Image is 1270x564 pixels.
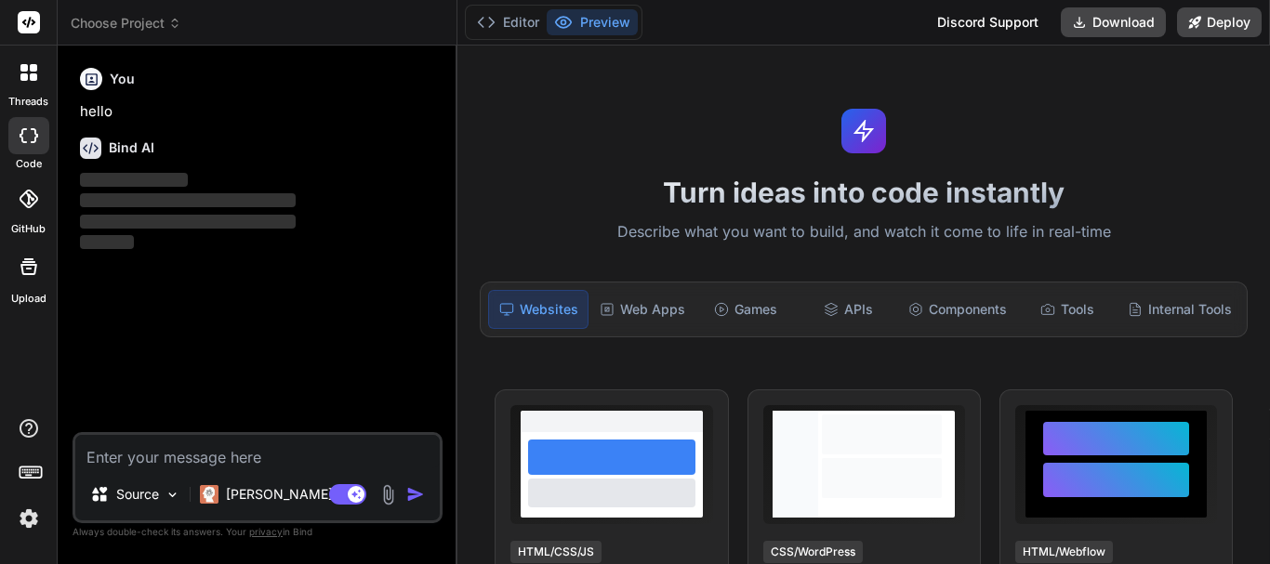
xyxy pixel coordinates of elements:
div: Games [696,290,795,329]
img: icon [406,485,425,504]
span: ‌ [80,193,296,207]
p: hello [80,101,439,123]
button: Download [1061,7,1166,37]
div: Web Apps [592,290,693,329]
span: Choose Project [71,14,181,33]
img: Pick Models [165,487,180,503]
button: Editor [470,9,547,35]
div: Components [901,290,1014,329]
p: Always double-check its answers. Your in Bind [73,523,443,541]
label: threads [8,94,48,110]
h6: You [110,70,135,88]
div: CSS/WordPress [763,541,863,563]
div: HTML/Webflow [1015,541,1113,563]
h1: Turn ideas into code instantly [469,176,1259,209]
div: HTML/CSS/JS [510,541,602,563]
p: Describe what you want to build, and watch it come to life in real-time [469,220,1259,244]
label: code [16,156,42,172]
div: Discord Support [926,7,1050,37]
button: Preview [547,9,638,35]
span: ‌ [80,235,134,249]
img: settings [13,503,45,534]
span: ‌ [80,173,188,187]
span: privacy [249,526,283,537]
div: Tools [1018,290,1117,329]
div: Internal Tools [1120,290,1239,329]
label: GitHub [11,221,46,237]
div: APIs [799,290,897,329]
p: Source [116,485,159,504]
span: ‌ [80,215,296,229]
img: Claude 4 Sonnet [200,485,218,504]
h6: Bind AI [109,138,154,157]
img: attachment [377,484,399,505]
button: Deploy [1177,7,1262,37]
label: Upload [11,291,46,307]
p: [PERSON_NAME] 4 S.. [226,485,364,504]
div: Websites [488,290,589,329]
